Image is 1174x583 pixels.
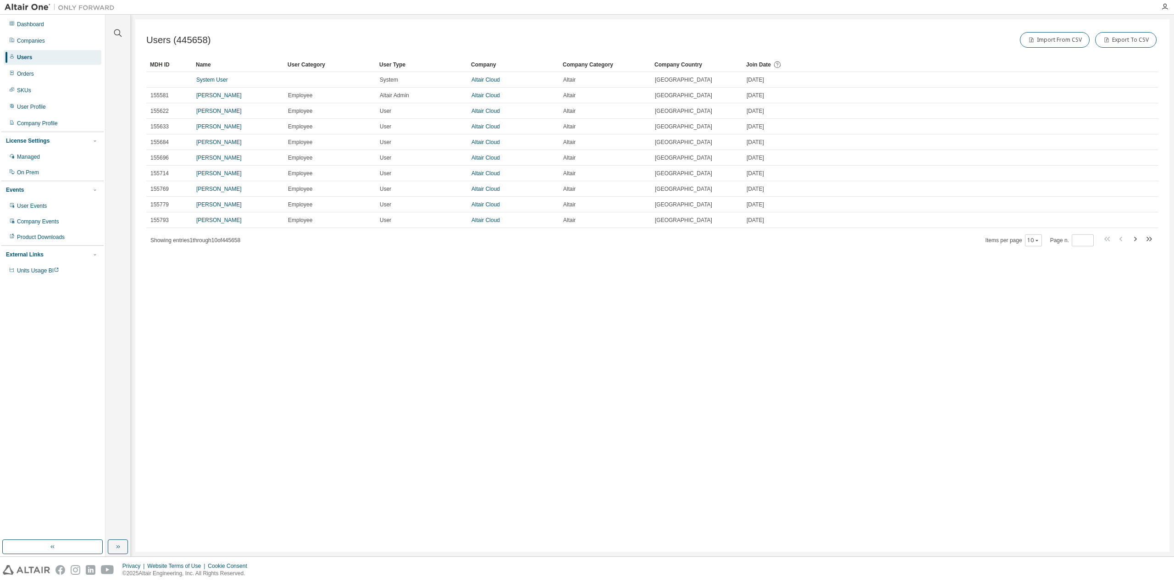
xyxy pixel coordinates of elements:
[747,76,764,83] span: [DATE]
[380,201,391,208] span: User
[655,123,712,130] span: [GEOGRAPHIC_DATA]
[150,139,169,146] span: 155684
[747,107,764,115] span: [DATE]
[17,21,44,28] div: Dashboard
[196,139,242,145] a: [PERSON_NAME]
[288,57,372,72] div: User Category
[747,170,764,177] span: [DATE]
[563,170,576,177] span: Altair
[208,562,252,570] div: Cookie Consent
[288,123,312,130] span: Employee
[1020,32,1090,48] button: Import From CSV
[655,217,712,224] span: [GEOGRAPHIC_DATA]
[655,107,712,115] span: [GEOGRAPHIC_DATA]
[747,139,764,146] span: [DATE]
[288,139,312,146] span: Employee
[379,57,464,72] div: User Type
[471,217,500,223] a: Altair Cloud
[17,169,39,176] div: On Prem
[150,154,169,161] span: 155696
[196,186,242,192] a: [PERSON_NAME]
[380,185,391,193] span: User
[196,170,242,177] a: [PERSON_NAME]
[150,92,169,99] span: 155581
[17,103,46,111] div: User Profile
[288,107,312,115] span: Employee
[563,76,576,83] span: Altair
[196,92,242,99] a: [PERSON_NAME]
[147,562,208,570] div: Website Terms of Use
[150,201,169,208] span: 155779
[17,267,59,274] span: Units Usage BI
[746,61,771,68] span: Join Date
[563,217,576,224] span: Altair
[101,565,114,575] img: youtube.svg
[288,154,312,161] span: Employee
[563,185,576,193] span: Altair
[288,217,312,224] span: Employee
[380,217,391,224] span: User
[150,123,169,130] span: 155633
[55,565,65,575] img: facebook.svg
[17,202,47,210] div: User Events
[196,108,242,114] a: [PERSON_NAME]
[471,186,500,192] a: Altair Cloud
[17,37,45,44] div: Companies
[288,185,312,193] span: Employee
[3,565,50,575] img: altair_logo.svg
[563,57,647,72] div: Company Category
[563,139,576,146] span: Altair
[563,123,576,130] span: Altair
[747,185,764,193] span: [DATE]
[380,92,409,99] span: Altair Admin
[655,76,712,83] span: [GEOGRAPHIC_DATA]
[563,92,576,99] span: Altair
[17,153,40,161] div: Managed
[150,185,169,193] span: 155769
[563,154,576,161] span: Altair
[563,201,576,208] span: Altair
[747,154,764,161] span: [DATE]
[563,107,576,115] span: Altair
[17,70,34,78] div: Orders
[196,155,242,161] a: [PERSON_NAME]
[196,77,228,83] a: System User
[747,217,764,224] span: [DATE]
[655,154,712,161] span: [GEOGRAPHIC_DATA]
[1095,32,1157,48] button: Export To CSV
[747,92,764,99] span: [DATE]
[471,77,500,83] a: Altair Cloud
[747,201,764,208] span: [DATE]
[288,170,312,177] span: Employee
[196,201,242,208] a: [PERSON_NAME]
[196,217,242,223] a: [PERSON_NAME]
[150,237,240,244] span: Showing entries 1 through 10 of 445658
[146,35,211,45] span: Users (445658)
[655,92,712,99] span: [GEOGRAPHIC_DATA]
[655,185,712,193] span: [GEOGRAPHIC_DATA]
[747,123,764,130] span: [DATE]
[1027,237,1040,244] button: 10
[471,108,500,114] a: Altair Cloud
[6,251,44,258] div: External Links
[288,201,312,208] span: Employee
[196,123,242,130] a: [PERSON_NAME]
[6,137,50,144] div: License Settings
[150,107,169,115] span: 155622
[655,170,712,177] span: [GEOGRAPHIC_DATA]
[1050,234,1094,246] span: Page n.
[380,139,391,146] span: User
[196,57,280,72] div: Name
[150,57,188,72] div: MDH ID
[986,234,1042,246] span: Items per page
[380,107,391,115] span: User
[6,186,24,194] div: Events
[380,76,398,83] span: System
[471,155,500,161] a: Altair Cloud
[17,120,58,127] div: Company Profile
[71,565,80,575] img: instagram.svg
[471,123,500,130] a: Altair Cloud
[380,170,391,177] span: User
[17,87,31,94] div: SKUs
[655,139,712,146] span: [GEOGRAPHIC_DATA]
